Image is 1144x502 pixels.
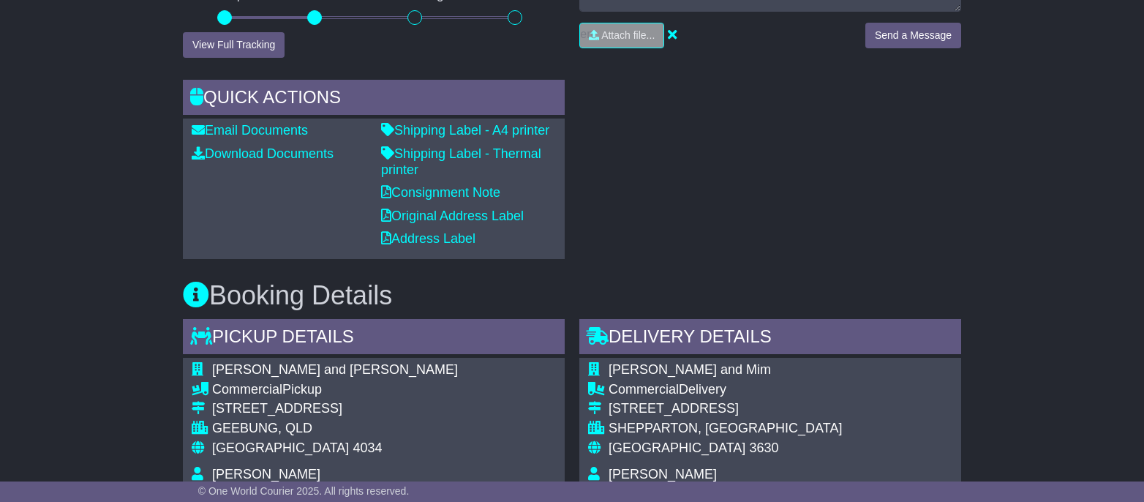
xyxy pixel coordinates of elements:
[212,382,458,398] div: Pickup
[192,123,308,138] a: Email Documents
[609,421,940,437] div: SHEPPARTON, [GEOGRAPHIC_DATA]
[609,441,745,455] span: [GEOGRAPHIC_DATA]
[212,467,320,482] span: [PERSON_NAME]
[198,485,410,497] span: © One World Courier 2025. All rights reserved.
[609,382,940,398] div: Delivery
[609,382,679,397] span: Commercial
[381,123,549,138] a: Shipping Label - A4 printer
[212,421,458,437] div: GEEBUNG, QLD
[353,441,382,455] span: 4034
[609,401,940,417] div: [STREET_ADDRESS]
[183,32,285,58] button: View Full Tracking
[212,401,458,417] div: [STREET_ADDRESS]
[609,362,771,377] span: [PERSON_NAME] and Mim
[381,209,524,223] a: Original Address Label
[212,362,458,377] span: [PERSON_NAME] and [PERSON_NAME]
[212,382,282,397] span: Commercial
[183,80,565,119] div: Quick Actions
[381,185,500,200] a: Consignment Note
[579,319,961,359] div: Delivery Details
[212,441,349,455] span: [GEOGRAPHIC_DATA]
[183,281,961,310] h3: Booking Details
[192,146,334,161] a: Download Documents
[749,441,778,455] span: 3630
[609,467,717,482] span: [PERSON_NAME]
[381,146,541,177] a: Shipping Label - Thermal printer
[865,23,961,48] button: Send a Message
[381,231,475,246] a: Address Label
[183,319,565,359] div: Pickup Details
